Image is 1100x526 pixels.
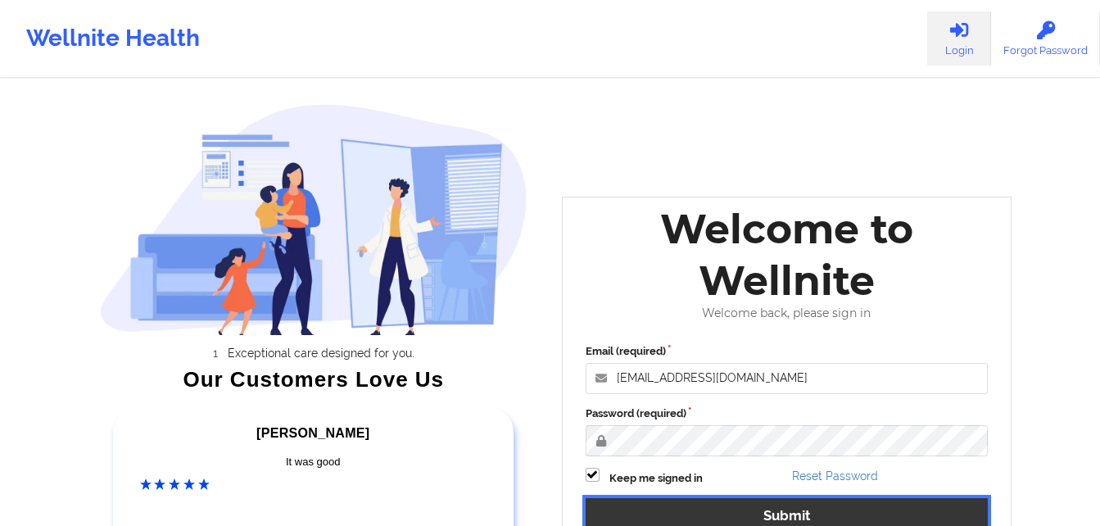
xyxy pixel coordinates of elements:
label: Email (required) [586,343,989,360]
div: It was good [140,454,487,470]
input: Email address [586,363,989,394]
div: Welcome back, please sign in [574,306,1000,320]
a: Login [927,11,991,66]
a: Forgot Password [991,11,1100,66]
span: [PERSON_NAME] [256,426,369,440]
div: Welcome to Wellnite [574,203,1000,306]
label: Keep me signed in [609,470,703,487]
a: Reset Password [792,469,878,483]
img: wellnite-auth-hero_200.c722682e.png [100,103,527,335]
li: Exceptional care designed for you. [115,347,527,360]
label: Password (required) [586,406,989,422]
div: Our Customers Love Us [100,371,527,388]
